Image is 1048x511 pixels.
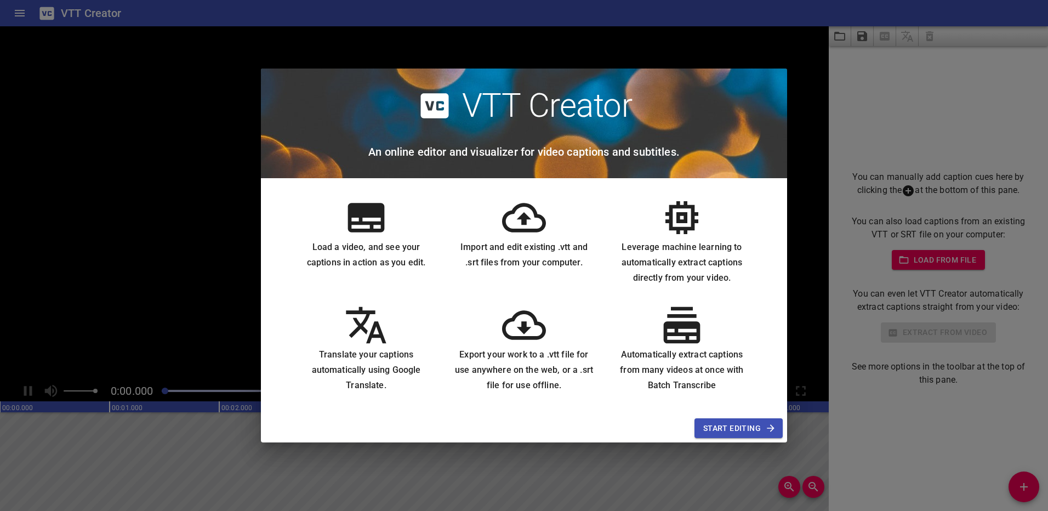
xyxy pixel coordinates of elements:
span: Start Editing [703,422,774,435]
h2: VTT Creator [462,86,633,126]
button: Start Editing [694,418,783,439]
h6: Export your work to a .vtt file for use anywhere on the web, or a .srt file for use offline. [454,347,594,393]
h6: Leverage machine learning to automatically extract captions directly from your video. [612,240,752,286]
h6: Load a video, and see your captions in action as you edit. [296,240,436,270]
h6: An online editor and visualizer for video captions and subtitles. [368,143,680,161]
h6: Import and edit existing .vtt and .srt files from your computer. [454,240,594,270]
h6: Translate your captions automatically using Google Translate. [296,347,436,393]
h6: Automatically extract captions from many videos at once with Batch Transcribe [612,347,752,393]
